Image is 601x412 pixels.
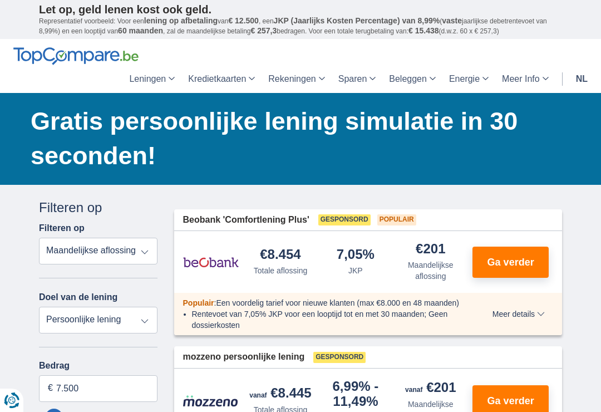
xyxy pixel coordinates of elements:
span: € 15.438 [408,26,439,35]
a: Meer Info [495,65,555,93]
a: nl [569,65,594,93]
img: TopCompare [13,47,139,65]
label: Bedrag [39,361,157,371]
p: Representatief voorbeeld: Voor een van , een ( jaarlijkse debetrentevoet van 8,99%) en een loopti... [39,16,562,36]
span: lening op afbetaling [144,16,218,25]
a: Leningen [122,65,181,93]
span: mozzeno persoonlijke lening [183,351,305,364]
span: Meer details [492,310,545,318]
a: Sparen [332,65,383,93]
span: Populair [377,214,416,225]
button: Meer details [484,310,553,318]
a: Beleggen [382,65,442,93]
button: Ga verder [472,247,549,278]
span: € [48,382,53,395]
span: Een voordelig tarief voor nieuwe klanten (max €8.000 en 48 maanden) [216,298,459,307]
a: Energie [442,65,495,93]
div: Filteren op [39,198,157,217]
li: Rentevoet van 7,05% JKP voor een looptijd tot en met 30 maanden; Geen dossierkosten [192,308,469,331]
div: €8.445 [249,386,311,402]
img: product.pl.alt Mozzeno [183,395,239,407]
span: Populair [183,298,214,307]
span: € 12.500 [228,16,259,25]
div: Totale aflossing [254,265,308,276]
span: 60 maanden [118,26,163,35]
div: 6,99% [322,380,388,408]
a: Rekeningen [262,65,331,93]
h1: Gratis persoonlijke lening simulatie in 30 seconden! [31,104,562,173]
p: Let op, geld lenen kost ook geld. [39,3,562,16]
span: Ga verder [487,396,534,406]
div: JKP [348,265,363,276]
span: € 257,3 [250,26,277,35]
span: Beobank 'Comfortlening Plus' [183,214,309,227]
span: Gesponsord [313,352,366,363]
div: €8.454 [260,248,300,263]
a: Kredietkaarten [181,65,262,93]
div: 7,05% [337,248,375,263]
div: €201 [416,242,445,257]
div: : [174,297,477,308]
div: Maandelijkse aflossing [397,259,464,282]
span: Ga verder [487,257,534,267]
div: €201 [405,381,456,396]
img: product.pl.alt Beobank [183,248,239,276]
label: Filteren op [39,223,85,233]
span: Gesponsord [318,214,371,225]
span: vaste [442,16,462,25]
span: JKP (Jaarlijks Kosten Percentage) van 8,99% [274,16,440,25]
label: Doel van de lening [39,292,117,302]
